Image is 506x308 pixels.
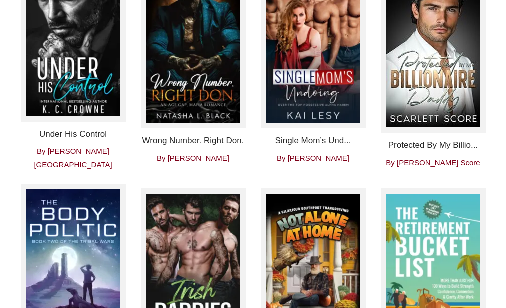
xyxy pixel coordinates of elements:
[34,147,112,169] span: By [PERSON_NAME][GEOGRAPHIC_DATA]
[381,140,486,150] h4: Protected By My Billio...
[277,154,349,162] span: By [PERSON_NAME]
[157,154,229,162] span: By [PERSON_NAME]
[21,129,126,139] h4: Under His Control
[141,136,246,146] h4: Wrong Number. Right Don.
[386,158,480,167] span: By [PERSON_NAME] Score
[261,136,366,146] h4: Single Mom’s Und...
